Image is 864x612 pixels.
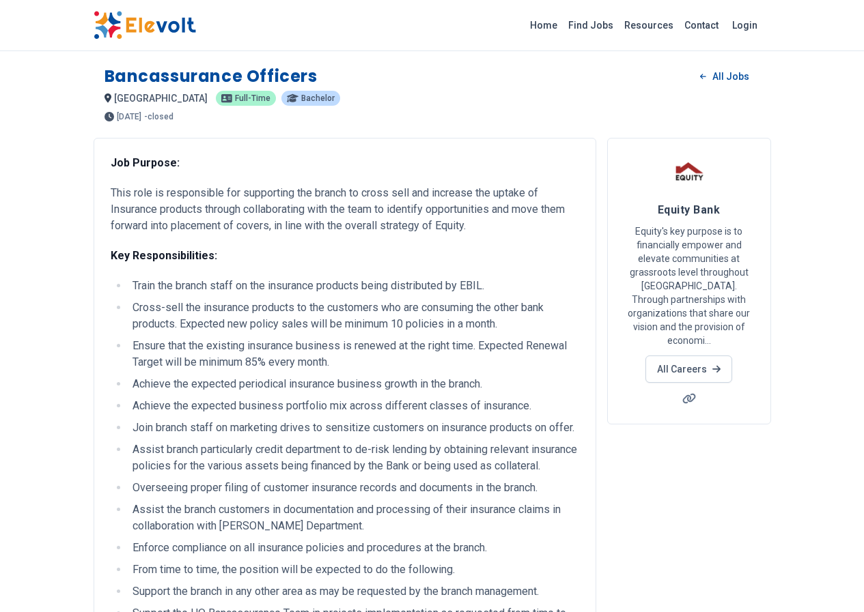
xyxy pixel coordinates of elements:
[128,300,579,332] li: Cross-sell the insurance products to the customers who are consuming the other bank products. Exp...
[235,94,270,102] span: Full-time
[104,65,318,87] h1: Bancassurance Officers
[128,420,579,436] li: Join branch staff on marketing drives to sensitize customers on insurance products on offer.
[128,501,579,534] li: Assist the branch customers in documentation and processing of their insurance claims in collabor...
[111,156,180,169] strong: Job Purpose:
[679,14,724,36] a: Contact
[128,562,579,578] li: From time to time, the position will be expected to do the following.
[128,540,579,556] li: Enforce compliance on all insurance policies and procedures at the branch.
[624,224,754,347] p: Equity's key purpose is to financially empower and elevate communities at grassroots level throug...
[114,93,208,104] span: [GEOGRAPHIC_DATA]
[563,14,619,36] a: Find Jobs
[94,11,196,40] img: Elevolt
[619,14,679,36] a: Resources
[128,480,579,496] li: Overseeing proper filing of customer insurance records and documents in the branch.
[658,203,720,216] span: Equity Bank
[117,113,141,121] span: [DATE]
[144,113,173,121] p: - closed
[645,355,732,383] a: All Careers
[111,249,217,262] strong: Key Responsibilities:
[111,185,579,234] p: This role is responsible for supporting the branch to cross sell and increase the uptake of Insur...
[128,398,579,414] li: Achieve the expected business portfolio mix across different classes of insurance.
[525,14,563,36] a: Home
[128,376,579,392] li: Achieve the expected periodical insurance business growth in the branch.
[301,94,335,102] span: Bachelor
[689,66,760,87] a: All Jobs
[128,338,579,370] li: Ensure that the existing insurance business is renewed at the right time. Expected Renewal Target...
[128,583,579,600] li: Support the branch in any other area as may be requested by the branch management.
[128,278,579,294] li: Train the branch staff on the insurance products being distributed by EBIL.
[724,12,766,39] a: Login
[128,441,579,474] li: Assist branch particularly credit department to de-risk lending by obtaining relevant insurance p...
[672,155,706,189] img: Equity Bank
